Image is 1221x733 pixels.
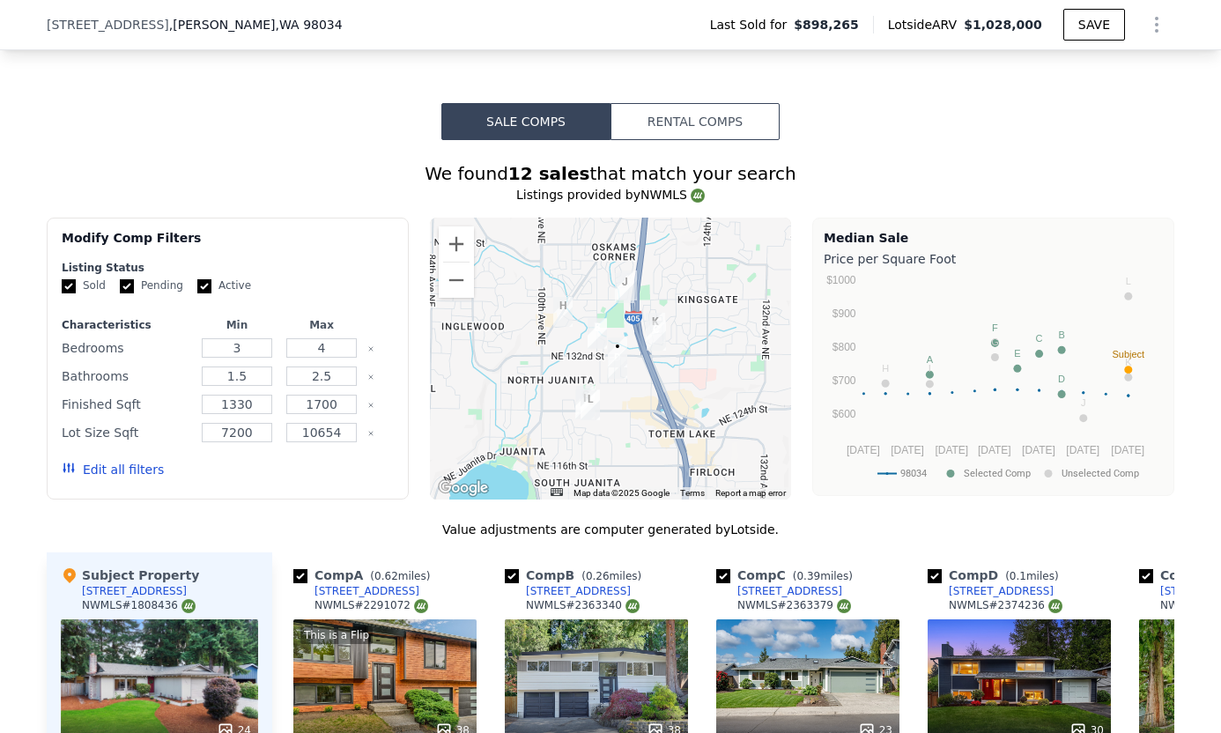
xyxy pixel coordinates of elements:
[374,570,398,582] span: 0.62
[581,389,600,419] div: 12313 107th Pl NE
[314,584,419,598] div: [STREET_ADDRESS]
[276,18,343,32] span: , WA 98034
[441,103,610,140] button: Sale Comps
[293,566,437,584] div: Comp A
[62,278,106,293] label: Sold
[586,570,610,582] span: 0.26
[576,386,596,416] div: 10623 NE 124th St
[998,570,1065,582] span: ( miles)
[197,279,211,293] input: Active
[508,163,590,184] strong: 12 sales
[575,389,595,419] div: 10626 NE 123rd St
[82,584,187,598] div: [STREET_ADDRESS]
[62,420,191,445] div: Lot Size Sqft
[553,297,573,327] div: 10312 NE 136th Pl
[367,430,374,437] button: Clear
[62,336,191,360] div: Bedrooms
[928,584,1054,598] a: [STREET_ADDRESS]
[1022,444,1055,456] text: [DATE]
[62,364,191,389] div: Bathrooms
[949,584,1054,598] div: [STREET_ADDRESS]
[1081,397,1086,408] text: J
[615,273,634,303] div: 11211 NE 140th St
[197,278,251,293] label: Active
[62,461,164,478] button: Edit all filters
[574,570,648,582] span: ( miles)
[618,270,637,300] div: 14004 113th Ave NE
[526,598,640,613] div: NWMLS # 2363340
[1066,444,1099,456] text: [DATE]
[1063,9,1125,41] button: SAVE
[293,584,419,598] a: [STREET_ADDRESS]
[62,229,394,261] div: Modify Comp Filters
[62,318,191,332] div: Characteristics
[737,584,842,598] div: [STREET_ADDRESS]
[573,488,670,498] span: Map data ©2025 Google
[891,444,924,456] text: [DATE]
[837,599,851,613] img: NWMLS Logo
[927,354,934,365] text: A
[47,186,1174,204] div: Listings provided by NWMLS
[786,570,860,582] span: ( miles)
[964,18,1042,32] span: $1,028,000
[61,566,199,584] div: Subject Property
[608,337,627,367] div: 13017 111th Pl NE
[935,444,968,456] text: [DATE]
[1048,599,1062,613] img: NWMLS Logo
[181,599,196,613] img: NWMLS Logo
[367,374,374,381] button: Clear
[1058,329,1064,340] text: B
[716,566,860,584] div: Comp C
[1014,348,1020,359] text: E
[1036,333,1043,344] text: C
[949,598,1062,613] div: NWMLS # 2374236
[824,229,1163,247] div: Median Sale
[367,345,374,352] button: Clear
[992,322,998,333] text: F
[978,444,1011,456] text: [DATE]
[1111,444,1144,456] text: [DATE]
[832,374,856,387] text: $700
[1058,374,1065,384] text: D
[1126,276,1131,286] text: L
[1125,357,1132,367] text: K
[691,189,705,203] img: NWMLS Logo
[832,408,856,420] text: $600
[439,263,474,298] button: Zoom out
[625,599,640,613] img: NWMLS Logo
[716,584,842,598] a: [STREET_ADDRESS]
[610,103,780,140] button: Rental Comps
[47,16,169,33] span: [STREET_ADDRESS]
[581,390,600,420] div: 12307 107th Pl NE
[826,274,856,286] text: $1000
[794,16,859,33] span: $898,265
[414,599,428,613] img: NWMLS Logo
[928,566,1066,584] div: Comp D
[526,584,631,598] div: [STREET_ADDRESS]
[82,598,196,613] div: NWMLS # 1808436
[505,566,648,584] div: Comp B
[646,313,665,343] div: 11611 NE 134th St
[47,161,1174,186] div: We found that match your search
[363,570,437,582] span: ( miles)
[588,319,607,349] div: 13236 108th Ave NE
[1010,570,1026,582] span: 0.1
[588,318,607,348] div: 13244 108th Ave NE
[434,477,492,500] img: Google
[824,271,1163,492] svg: A chart.
[715,488,786,498] a: Report a map error
[47,521,1174,538] div: Value adjustments are computer generated by Lotside .
[888,16,964,33] span: Lotside ARV
[551,488,563,496] button: Keyboard shortcuts
[434,477,492,500] a: Open this area in Google Maps (opens a new window)
[680,488,705,498] a: Terms (opens in new tab)
[964,468,1031,479] text: Selected Comp
[847,444,880,456] text: [DATE]
[832,341,856,353] text: $800
[169,16,343,33] span: , [PERSON_NAME]
[1062,468,1139,479] text: Unselected Comp
[314,598,428,613] div: NWMLS # 2291072
[832,307,856,320] text: $900
[710,16,795,33] span: Last Sold for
